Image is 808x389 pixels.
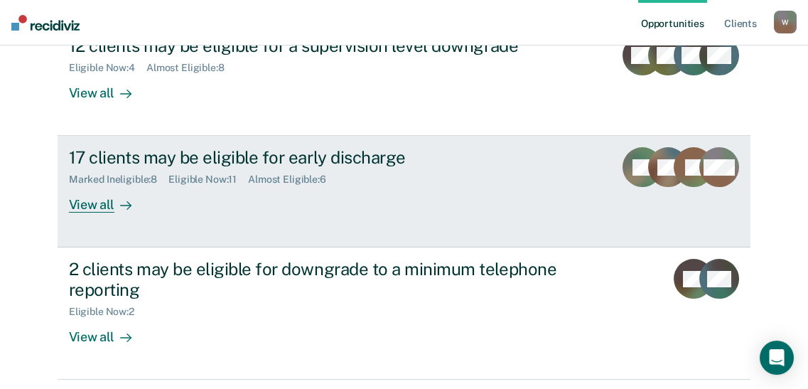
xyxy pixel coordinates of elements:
[69,259,568,300] div: 2 clients may be eligible for downgrade to a minimum telephone reporting
[69,147,568,168] div: 17 clients may be eligible for early discharge
[69,62,146,74] div: Eligible Now : 4
[69,318,149,346] div: View all
[69,36,568,56] div: 12 clients may be eligible for a supervision level downgrade
[69,186,149,213] div: View all
[11,15,80,31] img: Recidiviz
[69,174,168,186] div: Marked Ineligible : 8
[248,174,338,186] div: Almost Eligible : 6
[760,341,794,375] div: Open Intercom Messenger
[168,174,248,186] div: Eligible Now : 11
[69,306,146,318] div: Eligible Now : 2
[146,62,236,74] div: Almost Eligible : 8
[58,247,750,380] a: 2 clients may be eligible for downgrade to a minimum telephone reportingEligible Now:2View all
[69,74,149,102] div: View all
[774,11,797,33] button: W
[58,23,750,136] a: 12 clients may be eligible for a supervision level downgradeEligible Now:4Almost Eligible:8View all
[58,136,750,247] a: 17 clients may be eligible for early dischargeMarked Ineligible:8Eligible Now:11Almost Eligible:6...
